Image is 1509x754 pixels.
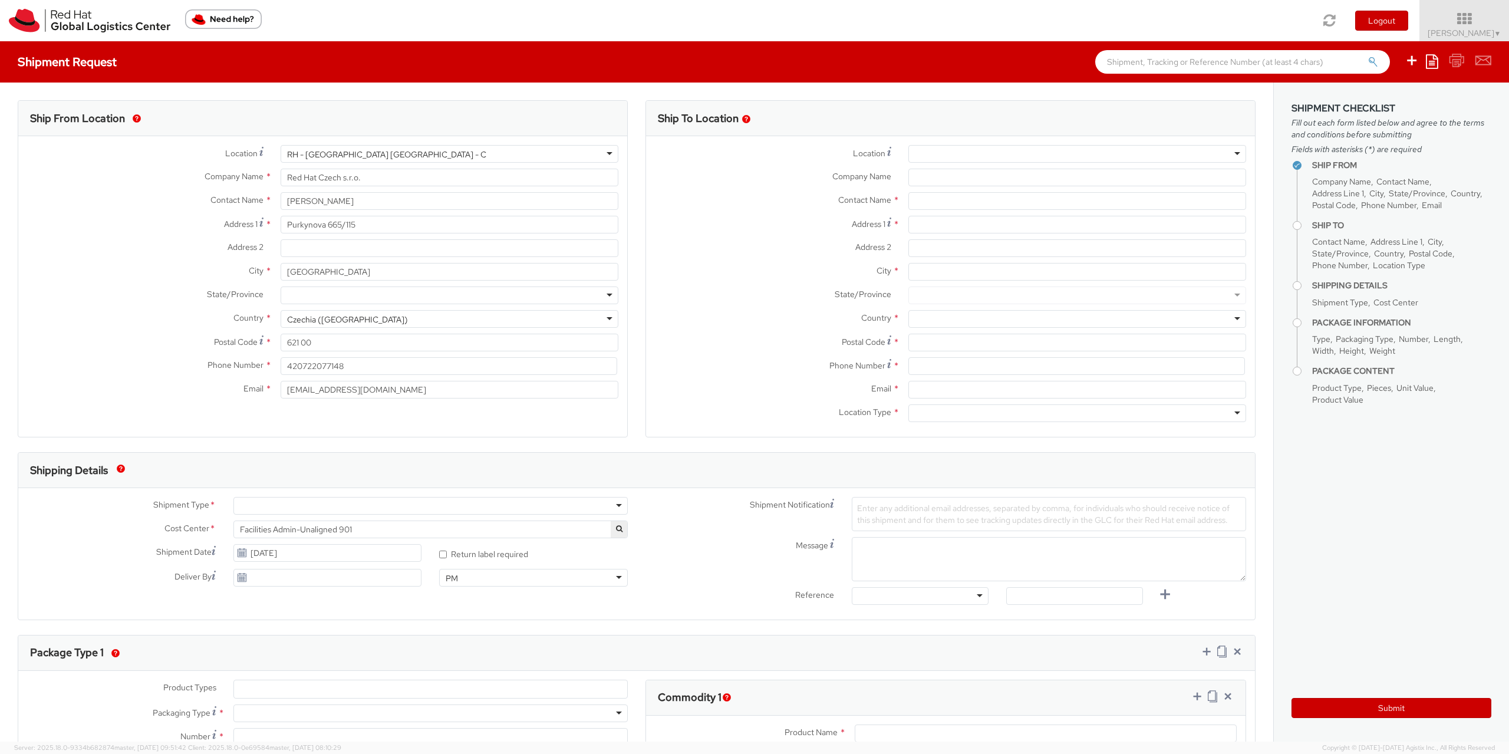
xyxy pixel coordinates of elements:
span: Address Line 1 [1312,188,1364,199]
span: master, [DATE] 08:10:29 [269,743,341,752]
span: Pieces [1367,383,1391,393]
span: Email [871,383,891,394]
span: Unit Value [1396,383,1434,393]
span: Height [1339,345,1364,356]
span: Product Value [1312,394,1363,405]
h4: Ship From [1312,161,1491,170]
span: [PERSON_NAME] [1428,28,1501,38]
span: Shipment Type [153,499,209,512]
div: PM [446,572,458,584]
span: Location [853,148,885,159]
h4: Package Information [1312,318,1491,327]
span: Server: 2025.18.0-9334b682874 [14,743,186,752]
h3: Ship From Location [30,113,125,124]
span: Copyright © [DATE]-[DATE] Agistix Inc., All Rights Reserved [1322,743,1495,753]
span: Shipment Type [1312,297,1368,308]
span: State/Province [207,289,263,299]
span: Fill out each form listed below and agree to the terms and conditions before submitting [1291,117,1491,140]
span: Country [233,312,263,323]
span: State/Province [1389,188,1445,199]
span: Weight [1369,345,1395,356]
span: Type [1312,334,1330,344]
span: Company Name [205,171,263,182]
span: Address Line 1 [1370,236,1422,247]
h3: Ship To Location [658,113,739,124]
span: Company Name [1312,176,1371,187]
span: Shipment Notification [750,499,830,511]
span: City [249,265,263,276]
span: Email [243,383,263,394]
span: Contact Name [1376,176,1429,187]
span: Packaging Type [1336,334,1393,344]
span: Length [1434,334,1461,344]
input: Shipment, Tracking or Reference Number (at least 4 chars) [1095,50,1390,74]
span: Postal Code [1409,248,1452,259]
span: Location Type [1373,260,1425,271]
span: Reference [795,590,834,600]
span: Address 1 [224,219,258,229]
button: Need help? [185,9,262,29]
h3: Shipment Checklist [1291,103,1491,114]
span: ▼ [1494,29,1501,38]
button: Submit [1291,698,1491,718]
span: Country [1451,188,1480,199]
span: master, [DATE] 09:51:42 [114,743,186,752]
span: Enter any additional email addresses, separated by comma, for individuals who should receive noti... [857,503,1230,525]
span: Product Type [1312,383,1362,393]
input: Return label required [439,551,447,558]
div: Czechia ([GEOGRAPHIC_DATA]) [287,314,408,325]
span: Contact Name [210,195,263,205]
span: Address 2 [228,242,263,252]
span: Number [180,731,210,742]
label: Return label required [439,546,530,560]
span: Fields with asterisks (*) are required [1291,143,1491,155]
h4: Package Content [1312,367,1491,376]
h4: Shipping Details [1312,281,1491,290]
span: Facilities Admin-Unaligned 901 [240,524,621,535]
span: Message [796,540,828,551]
span: Postal Code [214,337,258,347]
div: RH - [GEOGRAPHIC_DATA] [GEOGRAPHIC_DATA] - C [287,149,486,160]
span: City [1428,236,1442,247]
h3: Package Type 1 [30,647,104,658]
h4: Shipment Request [18,55,117,68]
span: Company Name [832,171,891,182]
span: Product Name [785,727,838,737]
span: Phone Number [1361,200,1416,210]
span: Email [1422,200,1442,210]
span: Cost Center [164,522,209,536]
h3: Shipping Details [30,465,108,476]
span: Contact Name [1312,236,1365,247]
span: Product Types [163,682,216,693]
h4: Ship To [1312,221,1491,230]
span: Phone Number [1312,260,1368,271]
span: Cost Center [1373,297,1418,308]
span: Country [861,312,891,323]
span: Width [1312,345,1334,356]
span: Location [225,148,258,159]
span: Contact Name [838,195,891,205]
span: Location Type [839,407,891,417]
button: Logout [1355,11,1408,31]
span: Phone Number [207,360,263,370]
span: Postal Code [842,337,885,347]
span: Country [1374,248,1403,259]
span: State/Province [1312,248,1369,259]
img: rh-logistics-00dfa346123c4ec078e1.svg [9,9,170,32]
span: Deliver By [174,571,212,583]
span: Address 2 [855,242,891,252]
span: Client: 2025.18.0-0e69584 [188,743,341,752]
span: City [877,265,891,276]
span: Postal Code [1312,200,1356,210]
span: City [1369,188,1383,199]
span: Shipment Date [156,546,212,558]
h3: Commodity 1 [658,692,721,703]
span: Phone Number [829,360,885,371]
span: Number [1399,334,1428,344]
span: Address 1 [852,219,885,229]
span: State/Province [835,289,891,299]
span: Facilities Admin-Unaligned 901 [233,521,628,538]
span: Packaging Type [153,707,210,718]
